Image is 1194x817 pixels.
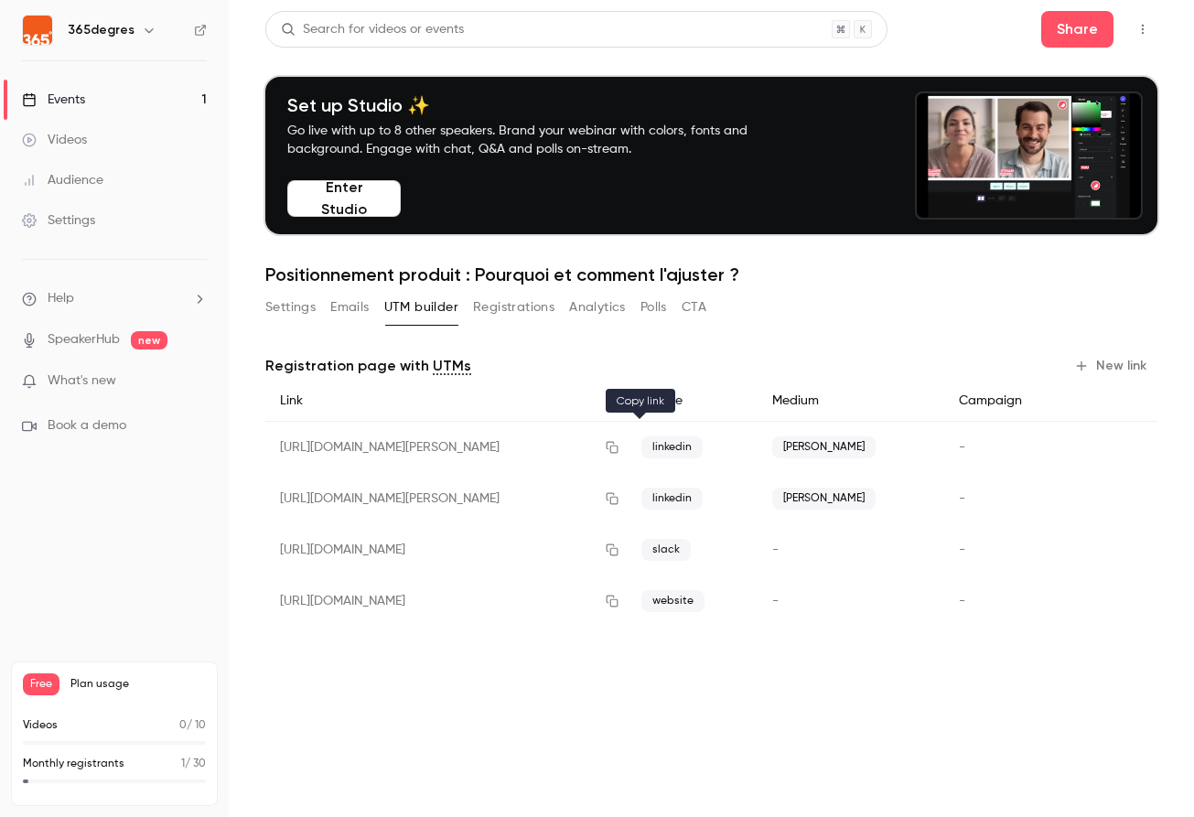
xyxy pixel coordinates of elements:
span: linkedin [641,488,703,510]
span: - [772,595,779,607]
button: Share [1041,11,1113,48]
a: SpeakerHub [48,330,120,349]
span: 0 [179,720,187,731]
p: / 10 [179,717,206,734]
span: What's new [48,371,116,391]
span: Book a demo [48,416,126,435]
p: Monthly registrants [23,756,124,772]
div: Audience [22,171,103,189]
h4: Set up Studio ✨ [287,94,791,116]
button: Registrations [473,293,554,322]
div: [URL][DOMAIN_NAME][PERSON_NAME] [265,422,627,474]
a: UTMs [433,355,471,377]
h6: 365degres [68,21,134,39]
span: [PERSON_NAME] [772,488,876,510]
div: Source [627,381,758,422]
span: Free [23,673,59,695]
button: Emails [330,293,369,322]
div: Medium [758,381,945,422]
button: New link [1067,351,1157,381]
span: 1 [181,758,185,769]
div: [URL][DOMAIN_NAME] [265,524,627,575]
div: Link [265,381,627,422]
li: help-dropdown-opener [22,289,207,308]
span: slack [641,539,691,561]
img: 365degres [23,16,52,45]
div: Settings [22,211,95,230]
p: Registration page with [265,355,471,377]
span: [PERSON_NAME] [772,436,876,458]
span: - [959,543,965,556]
p: Videos [23,717,58,734]
button: CTA [682,293,706,322]
p: / 30 [181,756,206,772]
span: - [959,595,965,607]
button: Polls [640,293,667,322]
span: linkedin [641,436,703,458]
div: Search for videos or events [281,20,464,39]
div: [URL][DOMAIN_NAME] [265,575,627,627]
span: - [772,543,779,556]
button: Settings [265,293,316,322]
div: Videos [22,131,87,149]
button: UTM builder [384,293,458,322]
span: - [959,492,965,505]
div: Events [22,91,85,109]
span: Help [48,289,74,308]
h1: Positionnement produit : Pourquoi et comment l'ajuster ? [265,263,1157,285]
div: [URL][DOMAIN_NAME][PERSON_NAME] [265,473,627,524]
span: new [131,331,167,349]
span: - [959,441,965,454]
p: Go live with up to 8 other speakers. Brand your webinar with colors, fonts and background. Engage... [287,122,791,158]
button: Analytics [569,293,626,322]
button: Enter Studio [287,180,401,217]
div: Campaign [944,381,1075,422]
span: Plan usage [70,677,206,692]
span: website [641,590,705,612]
